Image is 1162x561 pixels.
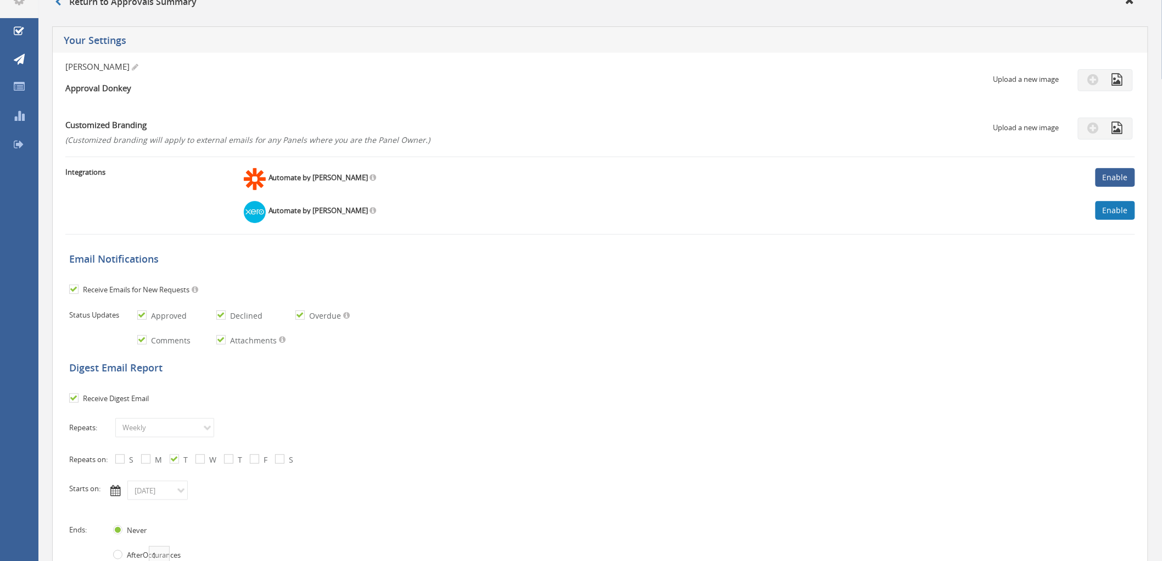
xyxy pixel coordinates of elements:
strong: Approval Donkey [65,82,131,93]
label: Declined [227,310,262,321]
label: Starts on: [69,484,100,494]
label: S [286,454,293,465]
span: (Customized branding will apply to external emails for any Panels where you are the Panel Owner.) [65,135,430,145]
label: S [126,454,133,465]
label: Receive Emails for New Requests [80,285,189,296]
p: Upload a new image [993,74,1059,85]
label: Repeats: [69,423,113,433]
h5: Digest Email Report [69,363,1137,374]
label: T [235,454,242,465]
label: Attachments [227,335,277,346]
label: Status Updates [69,310,135,320]
h5: Your Settings [64,35,817,49]
label: Comments [148,335,191,346]
label: M [152,454,162,465]
p: Upload a new image [993,123,1059,133]
label: Ends: [69,525,113,535]
label: F [261,454,267,465]
label: W [206,454,216,465]
strong: Automate by [PERSON_NAME] [269,173,368,182]
label: Repeats on: [69,454,113,465]
span: [PERSON_NAME] [65,61,130,72]
strong: Automate by [PERSON_NAME] [269,205,368,215]
a: Enable [1096,168,1135,187]
strong: Integrations [65,167,105,177]
h5: Email Notifications [69,254,1137,265]
label: Never [124,525,147,536]
strong: Customized Branding [65,119,147,130]
label: T [181,454,188,465]
label: Receive Digest Email [80,393,149,404]
label: Approved [148,310,187,321]
label: After Occurances [124,550,181,561]
a: Enable [1096,201,1135,220]
label: Overdue [306,310,341,321]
